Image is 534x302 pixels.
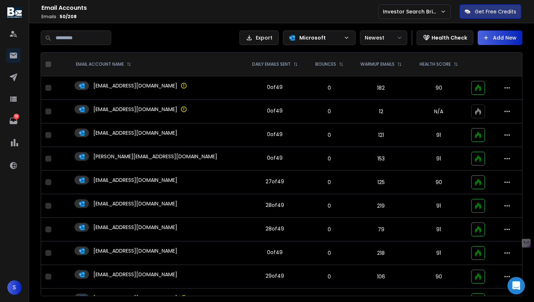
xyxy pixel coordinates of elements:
[351,76,410,100] td: 182
[507,277,525,294] div: Open Intercom Messenger
[93,271,177,278] p: [EMAIL_ADDRESS][DOMAIN_NAME]
[252,61,291,67] p: DAILY EMAILS SENT
[410,123,466,147] td: 91
[432,34,467,41] p: Health Check
[360,30,407,45] button: Newest
[410,218,466,241] td: 91
[13,114,19,119] p: 62
[266,272,284,279] div: 29 of 49
[311,249,347,257] p: 0
[267,154,283,162] div: 0 of 49
[93,294,177,302] p: [EMAIL_ADDRESS][DOMAIN_NAME]
[478,30,522,45] button: Add New
[460,4,521,19] button: Get Free Credits
[311,202,347,209] p: 0
[7,7,22,18] img: logo
[311,226,347,233] p: 0
[239,30,279,45] button: Export
[311,155,347,162] p: 0
[415,108,462,115] p: N/A
[299,34,341,41] p: Microsoft
[267,131,283,138] div: 0 of 49
[76,61,131,67] div: EMAIL ACCOUNT NAME
[417,30,473,45] button: Health Check
[351,100,410,123] td: 12
[351,171,410,194] td: 125
[93,224,177,231] p: [EMAIL_ADDRESS][DOMAIN_NAME]
[360,61,395,67] p: WARMUP EMAILS
[351,265,410,289] td: 106
[410,147,466,171] td: 91
[93,82,177,89] p: [EMAIL_ADDRESS][DOMAIN_NAME]
[7,280,22,295] button: S
[383,8,440,15] p: Investor Search Brillwood
[311,179,347,186] p: 0
[93,153,217,160] p: [PERSON_NAME][EMAIL_ADDRESS][DOMAIN_NAME]
[351,218,410,241] td: 79
[267,249,283,256] div: 0 of 49
[410,76,466,100] td: 90
[410,171,466,194] td: 90
[311,273,347,280] p: 0
[351,123,410,147] td: 121
[266,201,284,209] div: 28 of 49
[93,247,177,254] p: [EMAIL_ADDRESS][DOMAIN_NAME]
[311,131,347,139] p: 0
[266,178,284,185] div: 27 of 49
[410,241,466,265] td: 91
[93,129,177,136] p: [EMAIL_ADDRESS][DOMAIN_NAME]
[311,84,347,91] p: 0
[351,194,410,218] td: 219
[93,200,177,207] p: [EMAIL_ADDRESS][DOMAIN_NAME]
[60,13,77,20] span: 50 / 208
[41,14,378,20] p: Emails :
[410,194,466,218] td: 91
[351,241,410,265] td: 218
[351,147,410,171] td: 153
[6,114,21,128] a: 62
[315,61,336,67] p: BOUNCES
[266,225,284,232] div: 28 of 49
[267,83,283,91] div: 0 of 49
[475,8,516,15] p: Get Free Credits
[93,176,177,184] p: [EMAIL_ADDRESS][DOMAIN_NAME]
[410,265,466,289] td: 90
[41,4,378,12] h1: Email Accounts
[267,107,283,114] div: 0 of 49
[93,106,177,113] p: [EMAIL_ADDRESS][DOMAIN_NAME]
[420,61,451,67] p: HEALTH SCORE
[311,108,347,115] p: 0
